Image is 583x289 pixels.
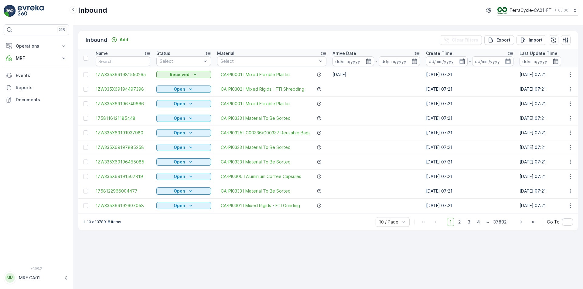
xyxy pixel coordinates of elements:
[174,159,185,165] p: Open
[520,50,557,56] p: Last Update Time
[96,144,150,150] a: 1ZW335X69197885258
[83,87,88,92] div: Toggle Row Selected
[83,72,88,77] div: Toggle Row Selected
[83,145,88,150] div: Toggle Row Selected
[4,82,69,94] a: Reports
[120,37,128,43] p: Add
[4,40,69,52] button: Operations
[423,96,517,111] td: [DATE] 07:21
[497,5,578,16] button: TerraCycle-CA01-FTI(-05:00)
[156,71,211,78] button: Received
[156,100,211,107] button: Open
[160,58,202,64] p: Select
[78,5,107,15] p: Inbound
[221,72,290,78] a: CA-PI0001 I Mixed Flexible Plastic
[474,218,483,226] span: 4
[423,184,517,198] td: [DATE] 07:21
[452,37,478,43] p: Clear Filters
[423,155,517,169] td: [DATE] 07:21
[96,188,150,194] a: 1758122966004477
[4,94,69,106] a: Documents
[83,174,88,179] div: Toggle Row Selected
[16,72,67,79] p: Events
[329,67,423,82] td: [DATE]
[426,56,468,66] input: dd/mm/yyyy
[555,8,570,13] p: ( -05:00 )
[221,144,291,150] span: CA-PI0333 I Material To Be Sorted
[96,203,150,209] a: 1ZW335X69192607058
[5,273,15,283] div: MM
[510,7,553,13] p: TerraCycle-CA01-FTI
[156,86,211,93] button: Open
[221,86,304,92] a: CA-PI0302 I Mixed Rigids - FTI Shredding
[221,203,300,209] span: CA-PI0301 I Mixed Rigids - FTI Grinding
[18,5,44,17] img: logo_light-DOdMpM7g.png
[96,72,150,78] a: 1ZW335X69198155026a
[221,130,311,136] a: CA-PI0325 I C00336/C00337 Reusable Bags
[465,218,473,226] span: 3
[220,58,317,64] p: Select
[156,158,211,166] button: Open
[109,36,131,43] button: Add
[221,159,291,165] span: CA-PI0333 I Material To Be Sorted
[156,187,211,195] button: Open
[469,58,471,65] p: -
[423,169,517,184] td: [DATE] 07:21
[547,219,560,225] span: Go To
[486,218,489,226] p: ...
[484,35,514,45] button: Export
[96,115,150,121] a: 1758116121185448
[423,67,517,82] td: [DATE] 07:21
[174,130,185,136] p: Open
[4,69,69,82] a: Events
[96,86,150,92] a: 1ZW335X69194497398
[423,111,517,126] td: [DATE] 07:21
[174,203,185,209] p: Open
[426,50,452,56] p: Create Time
[221,188,291,194] span: CA-PI0333 I Material To Be Sorted
[96,159,150,165] a: 1ZW335X69196485085
[517,35,546,45] button: Import
[529,37,543,43] p: Import
[423,126,517,140] td: [DATE] 07:21
[472,56,514,66] input: dd/mm/yyyy
[379,56,420,66] input: dd/mm/yyyy
[83,160,88,164] div: Toggle Row Selected
[497,7,507,14] img: TC_BVHiTW6.png
[221,173,301,180] a: CA-PI0300 I Aluminium Coffee Capsules
[174,144,185,150] p: Open
[83,220,121,224] p: 1-10 of 378918 items
[83,101,88,106] div: Toggle Row Selected
[4,267,69,270] span: v 1.50.3
[174,188,185,194] p: Open
[490,218,510,226] span: 37892
[4,52,69,64] button: MRF
[440,35,482,45] button: Clear Filters
[96,173,150,180] span: 1ZW335X69191507819
[16,97,67,103] p: Documents
[520,56,561,66] input: dd/mm/yyyy
[332,50,356,56] p: Arrive Date
[96,50,108,56] p: Name
[4,271,69,284] button: MMMRF.CA01
[156,173,211,180] button: Open
[16,43,57,49] p: Operations
[375,58,377,65] p: -
[496,37,510,43] p: Export
[221,101,290,107] a: CA-PI0001 I Mixed Flexible Plastic
[96,130,150,136] a: 1ZW335X69191937980
[96,101,150,107] a: 1ZW335X69196749666
[156,202,211,209] button: Open
[16,85,67,91] p: Reports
